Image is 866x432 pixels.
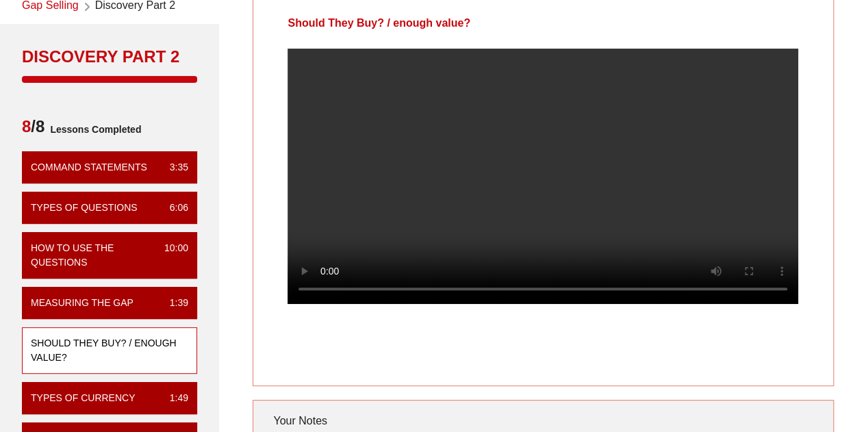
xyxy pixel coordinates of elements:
[159,296,188,310] div: 1:39
[22,46,197,68] div: Discovery Part 2
[159,201,188,215] div: 6:06
[31,241,153,270] div: How to Use the Questions
[159,391,188,405] div: 1:49
[22,116,44,143] span: /8
[31,336,177,365] div: Should They Buy? / enough value?
[31,296,133,310] div: Measuring the Gap
[31,160,147,175] div: Command Statements
[159,160,188,175] div: 3:35
[153,241,188,270] div: 10:00
[31,391,135,405] div: Types of Currency
[31,201,138,215] div: Types of Questions
[44,116,141,143] span: Lessons Completed
[22,117,31,136] span: 8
